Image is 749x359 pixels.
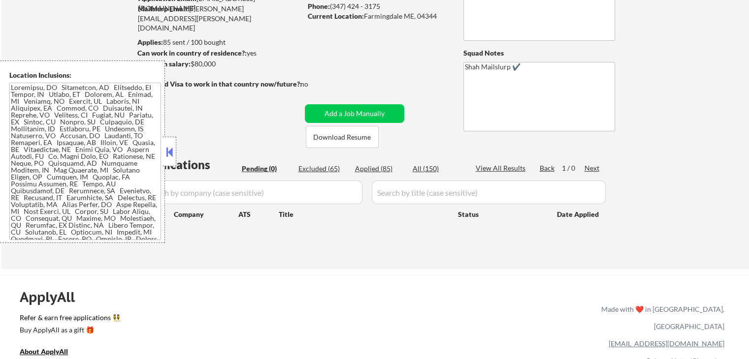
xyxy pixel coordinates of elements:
a: About ApplyAll [20,346,82,359]
div: ATS [238,209,279,219]
button: Add a Job Manually [305,104,404,123]
input: Search by title (case sensitive) [372,180,606,204]
div: Applied (85) [355,164,404,174]
strong: Minimum salary: [137,60,191,68]
div: Applications [141,159,238,171]
div: Company [174,209,238,219]
button: Download Resume [306,126,379,148]
div: View All Results [476,163,528,173]
div: no [300,79,328,89]
div: Buy ApplyAll as a gift 🎁 [20,327,118,333]
a: [EMAIL_ADDRESS][DOMAIN_NAME] [609,339,724,348]
a: Refer & earn free applications 👯‍♀️ [20,314,395,325]
div: Back [540,163,555,173]
u: About ApplyAll [20,347,68,356]
strong: Mailslurp Email: [138,4,189,13]
input: Search by company (case sensitive) [141,180,362,204]
strong: Applies: [137,38,163,46]
div: Next [585,163,600,173]
div: ApplyAll [20,289,86,305]
div: Status [458,205,543,223]
strong: Current Location: [308,12,364,20]
div: Date Applied [557,209,600,219]
strong: Will need Visa to work in that country now/future?: [138,80,302,88]
div: (347) 424 - 3175 [308,1,447,11]
strong: Phone: [308,2,330,10]
div: [PERSON_NAME][EMAIL_ADDRESS][PERSON_NAME][DOMAIN_NAME] [138,4,301,33]
div: Excluded (65) [298,164,348,174]
a: Buy ApplyAll as a gift 🎁 [20,325,118,337]
div: yes [137,48,298,58]
div: All (150) [413,164,462,174]
div: Squad Notes [463,48,615,58]
div: Made with ❤️ in [GEOGRAPHIC_DATA], [GEOGRAPHIC_DATA] [597,300,724,335]
div: 1 / 0 [562,163,585,173]
div: Title [279,209,449,219]
div: $80,000 [137,59,301,69]
div: Farmingdale ME, 04344 [308,11,447,21]
div: 85 sent / 100 bought [137,37,301,47]
div: Pending (0) [242,164,291,174]
strong: Can work in country of residence?: [137,49,247,57]
div: Location Inclusions: [9,70,161,80]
